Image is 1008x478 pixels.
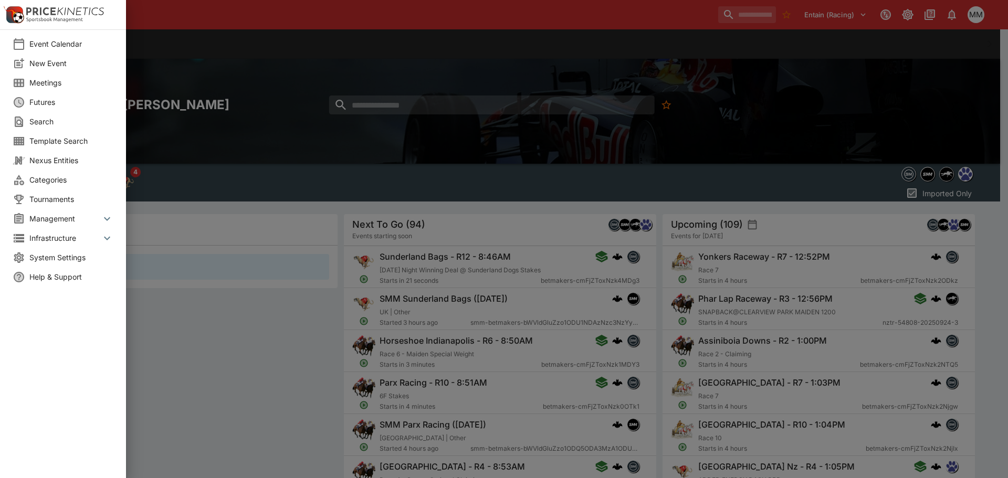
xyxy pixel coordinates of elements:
[29,135,113,146] span: Template Search
[29,58,113,69] span: New Event
[3,4,24,25] img: PriceKinetics Logo
[29,252,113,263] span: System Settings
[29,232,101,243] span: Infrastructure
[29,213,101,224] span: Management
[29,194,113,205] span: Tournaments
[29,116,113,127] span: Search
[26,17,83,22] img: Sportsbook Management
[29,38,113,49] span: Event Calendar
[26,7,104,15] img: PriceKinetics
[29,271,113,282] span: Help & Support
[29,174,113,185] span: Categories
[29,97,113,108] span: Futures
[29,77,113,88] span: Meetings
[29,155,113,166] span: Nexus Entities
